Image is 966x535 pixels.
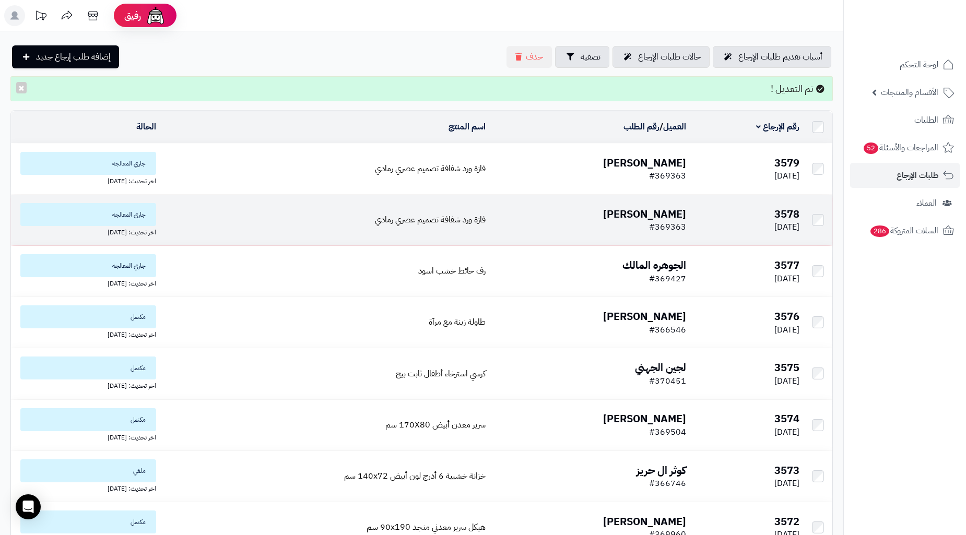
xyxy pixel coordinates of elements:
[774,462,799,478] b: 3573
[638,51,701,63] span: حالات طلبات الإرجاع
[375,213,486,226] a: فازة ورد شفافة تصميم عصري رمادي
[20,305,156,328] span: مكتمل
[526,51,543,63] span: حذف
[145,5,166,26] img: ai-face.png
[603,206,686,222] b: [PERSON_NAME]
[637,462,686,478] b: كوثر ال حريز
[36,51,111,63] span: إضافة طلب إرجاع جديد
[15,379,156,390] div: اخر تحديث: [DATE]
[603,155,686,171] b: [PERSON_NAME]
[870,225,889,237] span: 286
[28,5,54,29] a: تحديثات المنصة
[774,170,799,182] span: [DATE]
[429,316,486,328] a: طاولة زينة مع مرآة
[649,477,686,490] span: #366746
[649,375,686,387] span: #370451
[738,51,822,63] span: أسباب تقديم طلبات الإرجاع
[16,494,41,519] div: Open Intercom Messenger
[916,196,937,210] span: العملاء
[649,272,686,285] span: #369427
[344,470,486,482] a: خزانة خشبية 6 أدرج لون أبيض 140x72 سم
[864,142,878,154] span: 52
[881,85,938,100] span: الأقسام والمنتجات
[649,221,686,233] span: #369363
[20,203,156,226] span: جاري المعالجه
[774,155,799,171] b: 3579
[774,272,799,285] span: [DATE]
[914,113,938,127] span: الطلبات
[367,521,486,533] a: هيكل سرير معدني منجد 90x190 سم
[900,57,938,72] span: لوحة التحكم
[635,360,686,375] b: لجين الجهني
[612,46,710,68] a: حالات طلبات الإرجاع
[15,431,156,442] div: اخر تحديث: [DATE]
[774,426,799,438] span: [DATE]
[774,477,799,490] span: [DATE]
[774,206,799,222] b: 3578
[622,257,686,273] b: الجوهره المالك
[555,46,609,68] button: تصفية
[15,482,156,493] div: اخر تحديث: [DATE]
[869,223,938,238] span: السلات المتروكة
[649,170,686,182] span: #369363
[774,360,799,375] b: 3575
[15,277,156,288] div: اخر تحديث: [DATE]
[396,367,486,380] a: كرسي استرخاء أطفال ثابت بيج
[375,162,486,175] a: فازة ورد شفافة تصميم عصري رمادي
[863,140,938,155] span: المراجعات والأسئلة
[774,411,799,426] b: 3574
[15,226,156,237] div: اخر تحديث: [DATE]
[506,46,552,68] button: حذف
[449,121,486,133] a: اسم المنتج
[850,108,960,133] a: الطلبات
[15,328,156,339] div: اخر تحديث: [DATE]
[581,51,600,63] span: تصفية
[756,121,799,133] a: رقم الإرجاع
[774,257,799,273] b: 3577
[20,152,156,175] span: جاري المعالجه
[895,27,956,49] img: logo-2.png
[850,191,960,216] a: العملاء
[603,411,686,426] b: [PERSON_NAME]
[603,514,686,529] b: [PERSON_NAME]
[850,135,960,160] a: المراجعات والأسئلة52
[774,375,799,387] span: [DATE]
[20,510,156,533] span: مكتمل
[385,419,486,431] a: سرير معدن أبيض 170X80 سم
[774,514,799,529] b: 3572
[663,121,686,133] a: العميل
[774,324,799,336] span: [DATE]
[20,356,156,379] span: مكتمل
[774,221,799,233] span: [DATE]
[713,46,831,68] a: أسباب تقديم طلبات الإرجاع
[12,45,119,68] a: إضافة طلب إرجاع جديد
[490,111,691,143] td: /
[16,82,27,93] button: ×
[774,308,799,324] b: 3576
[15,175,156,186] div: اخر تحديث: [DATE]
[850,52,960,77] a: لوحة التحكم
[136,121,156,133] a: الحالة
[850,218,960,243] a: السلات المتروكة286
[850,163,960,188] a: طلبات الإرجاع
[649,324,686,336] span: #366546
[20,408,156,431] span: مكتمل
[20,254,156,277] span: جاري المعالجه
[10,76,833,101] div: تم التعديل !
[418,265,486,277] a: رف حائط خشب اسود
[603,308,686,324] b: [PERSON_NAME]
[124,9,141,22] span: رفيق
[649,426,686,438] span: #369504
[623,121,659,133] a: رقم الطلب
[20,459,156,482] span: ملغي
[897,168,938,183] span: طلبات الإرجاع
